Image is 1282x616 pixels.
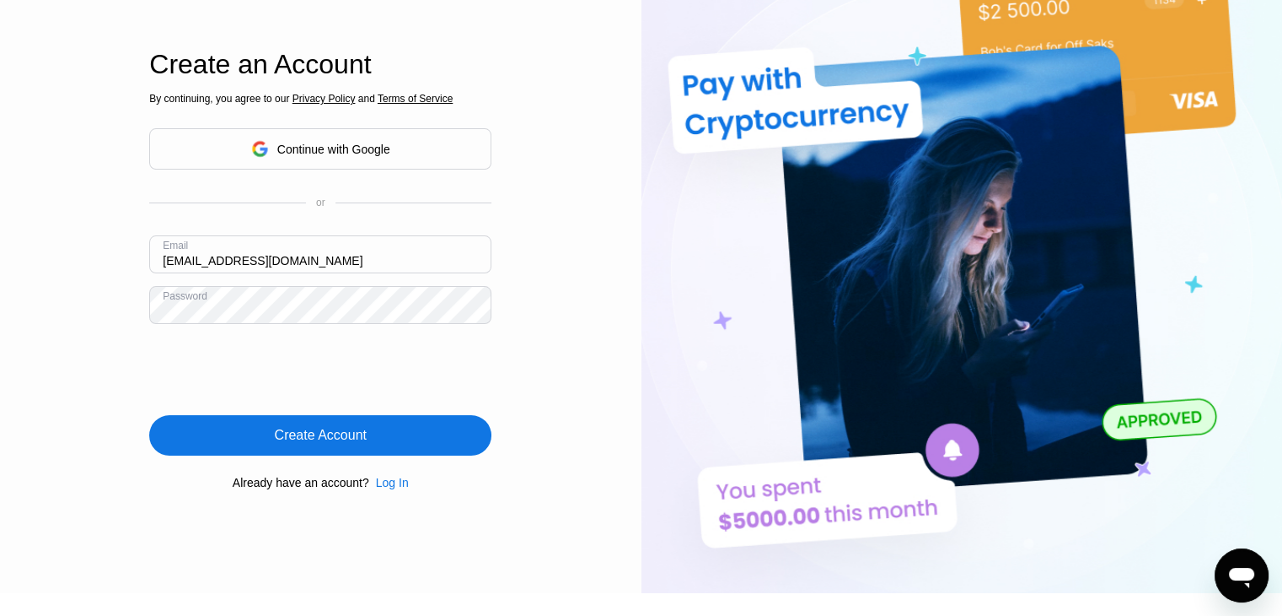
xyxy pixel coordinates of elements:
[378,93,453,105] span: Terms of Service
[277,143,390,156] div: Continue with Google
[149,49,491,80] div: Create an Account
[1215,548,1269,602] iframe: Button to launch messaging window
[149,93,491,105] div: By continuing, you agree to our
[233,476,369,489] div: Already have an account?
[316,197,325,208] div: or
[163,240,188,251] div: Email
[149,415,491,456] div: Create Account
[369,476,409,489] div: Log In
[355,93,378,105] span: and
[275,427,367,444] div: Create Account
[292,93,356,105] span: Privacy Policy
[163,290,207,302] div: Password
[149,128,491,170] div: Continue with Google
[376,476,409,489] div: Log In
[149,337,405,403] iframe: reCAPTCHA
